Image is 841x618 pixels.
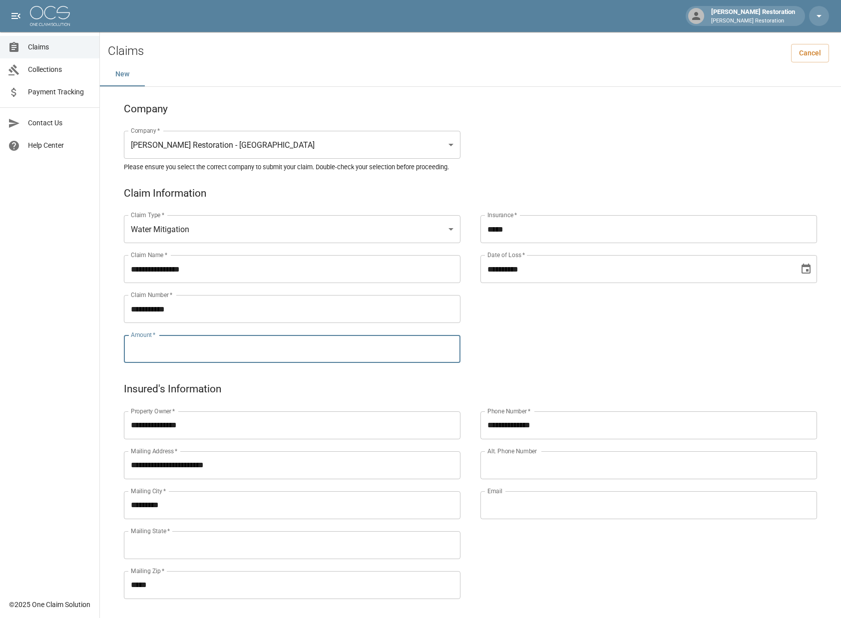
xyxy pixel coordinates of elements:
[124,131,460,159] div: [PERSON_NAME] Restoration - [GEOGRAPHIC_DATA]
[131,251,167,259] label: Claim Name
[131,291,172,299] label: Claim Number
[707,7,799,25] div: [PERSON_NAME] Restoration
[124,163,817,171] h5: Please ensure you select the correct company to submit your claim. Double-check your selection be...
[28,118,91,128] span: Contact Us
[131,487,166,495] label: Mailing City
[28,140,91,151] span: Help Center
[711,17,795,25] p: [PERSON_NAME] Restoration
[100,62,841,86] div: dynamic tabs
[487,407,530,415] label: Phone Number
[487,211,517,219] label: Insurance
[124,215,460,243] div: Water Mitigation
[6,6,26,26] button: open drawer
[487,487,502,495] label: Email
[131,330,156,339] label: Amount
[131,567,165,575] label: Mailing Zip
[131,527,170,535] label: Mailing State
[796,259,816,279] button: Choose date, selected date is Sep 23, 2025
[791,44,829,62] a: Cancel
[28,42,91,52] span: Claims
[108,44,144,58] h2: Claims
[487,251,525,259] label: Date of Loss
[28,87,91,97] span: Payment Tracking
[131,447,177,455] label: Mailing Address
[30,6,70,26] img: ocs-logo-white-transparent.png
[131,211,164,219] label: Claim Type
[100,62,145,86] button: New
[487,447,537,455] label: Alt. Phone Number
[9,600,90,610] div: © 2025 One Claim Solution
[131,126,160,135] label: Company
[28,64,91,75] span: Collections
[131,407,175,415] label: Property Owner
